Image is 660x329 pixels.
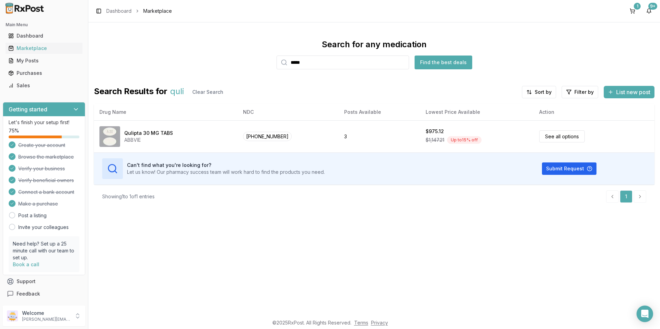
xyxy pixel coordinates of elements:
[535,89,552,96] span: Sort by
[9,119,79,126] p: Let's finish your setup first!
[604,89,654,96] a: List new post
[562,86,598,98] button: Filter by
[643,6,654,17] button: 9+
[13,240,75,261] p: Need help? Set up a 25 minute call with our team to set up.
[8,45,80,52] div: Marketplace
[3,275,85,288] button: Support
[3,288,85,300] button: Feedback
[143,8,172,14] span: Marketplace
[18,165,65,172] span: Verify your business
[339,104,420,120] th: Posts Available
[127,169,325,176] p: Let us know! Our pharmacy success team will work hard to find the products you need.
[6,54,82,67] a: My Posts
[8,82,80,89] div: Sales
[522,86,556,98] button: Sort by
[426,128,444,135] div: $975.12
[339,120,420,152] td: 3
[6,67,82,79] a: Purchases
[124,137,173,143] div: ABBVIE
[22,317,70,322] p: [PERSON_NAME][EMAIL_ADDRESS][DOMAIN_NAME]
[620,190,632,203] a: 1
[18,153,74,160] span: Browse the marketplace
[3,80,85,91] button: Sales
[18,200,58,207] span: Make a purchase
[170,86,184,98] span: quli
[447,136,482,144] div: Up to 15 % off
[616,88,650,96] span: List new post
[3,55,85,66] button: My Posts
[237,104,339,120] th: NDC
[8,57,80,64] div: My Posts
[8,70,80,77] div: Purchases
[18,142,65,149] span: Create your account
[18,189,74,196] span: Connect a bank account
[102,193,155,200] div: Showing 1 to 1 of 1 entries
[3,43,85,54] button: Marketplace
[9,105,47,113] h3: Getting started
[243,132,292,141] span: [PHONE_NUMBER]
[542,162,596,175] button: Submit Request
[187,86,229,98] button: Clear Search
[6,42,82,54] a: Marketplace
[606,190,646,203] nav: pagination
[574,89,594,96] span: Filter by
[3,30,85,41] button: Dashboard
[371,320,388,326] a: Privacy
[534,104,654,120] th: Action
[18,212,47,219] a: Post a listing
[106,8,172,14] nav: breadcrumb
[6,22,82,28] h2: Main Menu
[127,162,325,169] h3: Can't find what you're looking for?
[415,56,472,69] button: Find the best deals
[637,306,653,322] div: Open Intercom Messenger
[124,130,173,137] div: Qulipta 30 MG TABS
[354,320,368,326] a: Terms
[13,261,39,267] a: Book a call
[94,104,237,120] th: Drug Name
[634,3,641,10] div: 1
[627,6,638,17] button: 1
[9,127,19,134] span: 75 %
[94,86,167,98] span: Search Results for
[420,104,534,120] th: Lowest Price Available
[3,3,47,14] img: RxPost Logo
[6,79,82,92] a: Sales
[7,310,18,321] img: User avatar
[604,86,654,98] button: List new post
[22,310,70,317] p: Welcome
[8,32,80,39] div: Dashboard
[648,3,657,10] div: 9+
[99,126,120,147] img: Qulipta 30 MG TABS
[539,130,585,142] a: See all options
[6,30,82,42] a: Dashboard
[18,224,69,231] a: Invite your colleagues
[106,8,132,14] a: Dashboard
[17,290,40,297] span: Feedback
[18,177,74,184] span: Verify beneficial owners
[3,68,85,79] button: Purchases
[322,39,427,50] div: Search for any medication
[426,137,444,143] span: $1,147.21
